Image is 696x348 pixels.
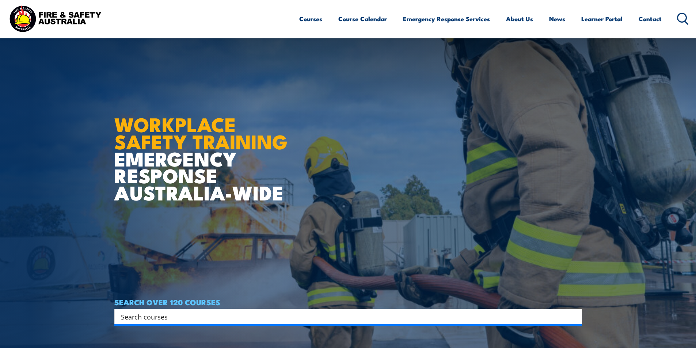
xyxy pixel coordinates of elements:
strong: WORKPLACE SAFETY TRAINING [114,108,288,156]
a: Emergency Response Services [403,9,490,28]
a: Course Calendar [338,9,387,28]
a: Courses [299,9,322,28]
a: Contact [639,9,662,28]
a: News [549,9,565,28]
a: About Us [506,9,533,28]
input: Search input [121,311,566,322]
a: Learner Portal [581,9,623,28]
form: Search form [122,311,567,322]
h1: EMERGENCY RESPONSE AUSTRALIA-WIDE [114,97,293,201]
h4: SEARCH OVER 120 COURSES [114,298,582,306]
button: Search magnifier button [569,311,579,322]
